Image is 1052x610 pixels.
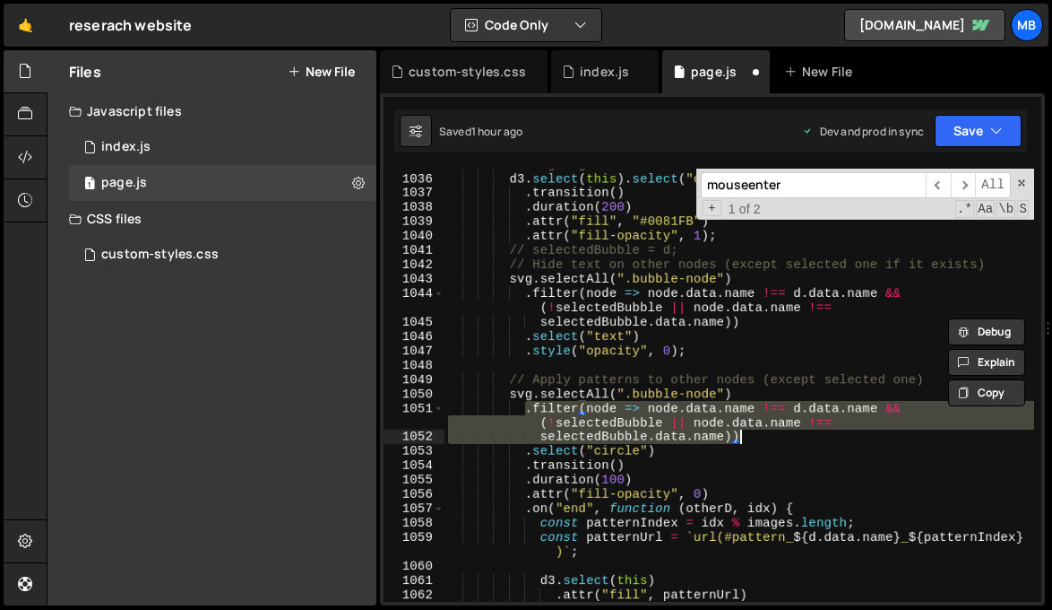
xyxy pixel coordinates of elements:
[384,229,444,243] div: 1040
[384,257,444,272] div: 1042
[996,200,1015,218] span: Whole Word Search
[926,172,951,198] span: ​
[580,63,629,81] div: index.js
[84,178,95,192] span: 1
[47,201,376,237] div: CSS files
[384,372,444,387] div: 1049
[47,93,376,129] div: Javascript files
[409,63,526,81] div: custom-styles.css
[1011,9,1043,41] a: MB
[384,272,444,286] div: 1043
[69,237,376,273] div: 10476/38631.css
[384,559,444,573] div: 1060
[439,124,522,139] div: Saved
[384,344,444,358] div: 1047
[844,9,1005,41] a: [DOMAIN_NAME]
[384,200,444,214] div: 1038
[4,4,47,47] a: 🤙
[955,200,974,218] span: RegExp Search
[948,379,1025,406] button: Copy
[288,65,355,79] button: New File
[384,243,444,257] div: 1041
[975,172,1011,198] span: Alt-Enter
[691,63,737,81] div: page.js
[701,172,926,198] input: Search for
[384,358,444,372] div: 1048
[384,387,444,401] div: 1050
[384,329,444,344] div: 1046
[951,172,976,198] span: ​
[384,214,444,229] div: 1039
[384,171,444,186] div: 1036
[384,286,444,315] div: 1044
[1017,200,1029,218] span: Search In Selection
[948,318,1025,345] button: Debug
[451,9,601,41] button: Code Only
[384,516,444,530] div: 1058
[384,401,444,430] div: 1051
[384,588,444,602] div: 1062
[384,530,444,559] div: 1059
[384,458,444,473] div: 1054
[384,473,444,487] div: 1055
[69,14,193,36] div: reserach website
[802,124,924,139] div: Dev and prod in sync
[69,165,376,201] div: 10476/23772.js
[384,501,444,516] div: 1057
[471,124,523,139] div: 1 hour ago
[384,444,444,458] div: 1053
[948,349,1025,376] button: Explain
[69,62,101,82] h2: Files
[101,139,151,155] div: index.js
[703,200,721,216] span: Toggle Replace mode
[721,202,768,216] span: 1 of 2
[976,200,995,218] span: CaseSensitive Search
[784,63,859,81] div: New File
[69,129,376,165] div: 10476/23765.js
[384,573,444,588] div: 1061
[101,247,219,263] div: custom-styles.css
[935,115,1022,147] button: Save
[384,186,444,200] div: 1037
[101,175,147,191] div: page.js
[384,487,444,501] div: 1056
[384,430,444,444] div: 1052
[384,315,444,329] div: 1045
